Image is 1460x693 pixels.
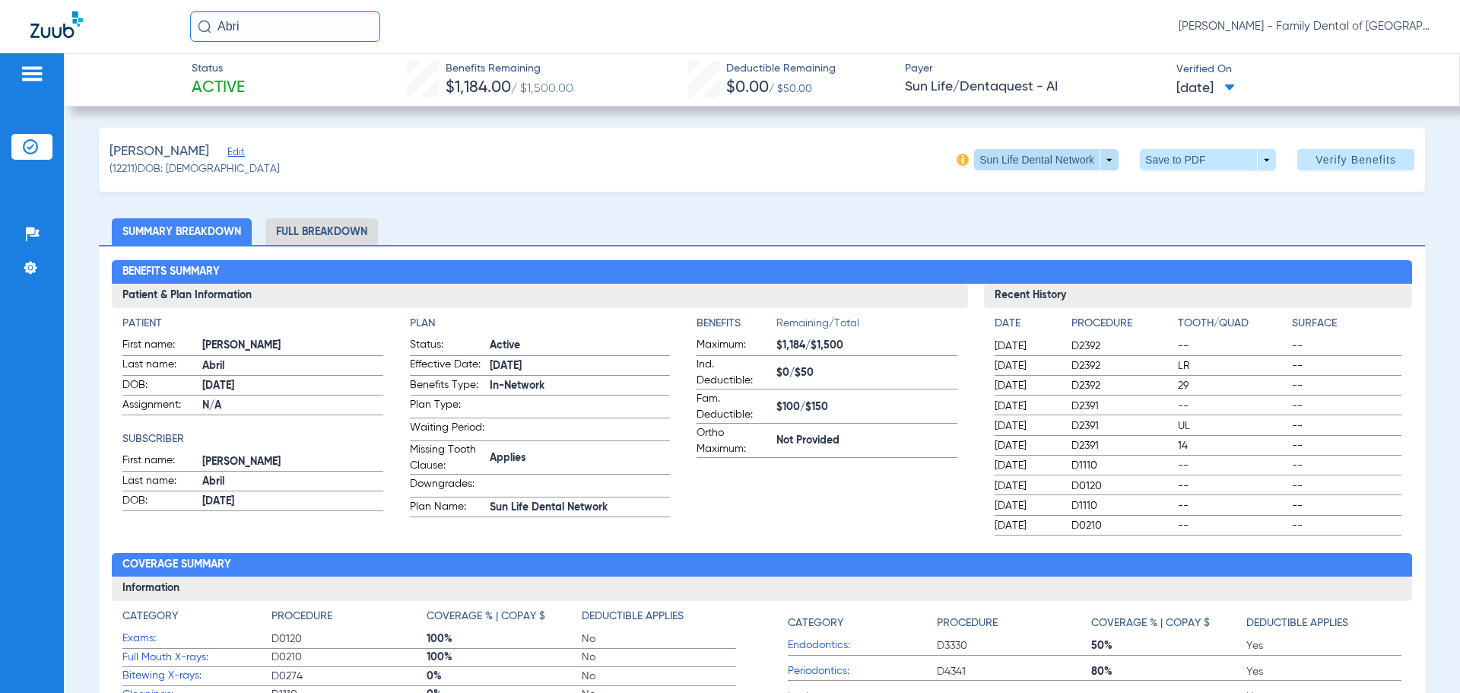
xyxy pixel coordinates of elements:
[788,609,937,637] app-breakdown-title: Category
[974,149,1119,170] button: Sun Life Dental Network
[122,609,271,630] app-breakdown-title: Category
[995,316,1058,337] app-breakdown-title: Date
[446,80,511,96] span: $1,184.00
[937,664,1092,679] span: D4341
[122,631,271,647] span: Exams:
[271,609,332,625] h4: Procedure
[122,377,197,396] span: DOB:
[1091,615,1210,631] h4: Coverage % | Copay $
[1246,615,1348,631] h4: Deductible Applies
[490,378,670,394] span: In-Network
[202,358,382,374] span: Abril
[410,316,670,332] h4: Plan
[1178,316,1287,332] h4: Tooth/Quad
[112,284,967,308] h3: Patient & Plan Information
[1246,638,1401,653] span: Yes
[1091,609,1246,637] app-breakdown-title: Coverage % | Copay $
[1178,378,1287,393] span: 29
[995,418,1058,434] span: [DATE]
[490,358,670,374] span: [DATE]
[1071,378,1173,393] span: D2392
[1071,418,1173,434] span: D2391
[490,500,670,516] span: Sun Life Dental Network
[1140,149,1276,170] button: Save to PDF
[427,609,582,630] app-breakdown-title: Coverage % | Copay $
[776,338,957,354] span: $1,184/$1,500
[1292,418,1401,434] span: --
[1071,399,1173,414] span: D2391
[995,358,1058,374] span: [DATE]
[937,638,1092,653] span: D3330
[1292,438,1401,453] span: --
[1091,664,1246,679] span: 80%
[202,454,382,470] span: [PERSON_NAME]
[410,397,484,418] span: Plan Type:
[109,142,209,161] span: [PERSON_NAME]
[202,378,382,394] span: [DATE]
[410,337,484,355] span: Status:
[410,377,484,396] span: Benefits Type:
[1071,498,1173,513] span: D1110
[1292,478,1401,494] span: --
[1292,316,1401,337] app-breakdown-title: Surface
[490,450,670,466] span: Applies
[1292,498,1401,513] span: --
[697,425,771,457] span: Ortho Maximum:
[582,631,737,647] span: No
[1178,438,1287,453] span: 14
[446,61,573,77] span: Benefits Remaining
[1176,79,1235,98] span: [DATE]
[905,78,1163,97] span: Sun Life/Dentaquest - AI
[198,20,211,33] img: Search Icon
[697,316,776,332] h4: Benefits
[271,669,427,684] span: D0274
[1292,458,1401,473] span: --
[1071,478,1173,494] span: D0120
[697,316,776,337] app-breakdown-title: Benefits
[427,609,545,625] h4: Coverage % | Copay $
[1292,358,1401,374] span: --
[1292,316,1401,332] h4: Surface
[122,431,382,447] h4: Subscriber
[995,316,1058,332] h4: Date
[995,498,1058,513] span: [DATE]
[1071,458,1173,473] span: D1110
[776,433,957,449] span: Not Provided
[1246,664,1401,679] span: Yes
[192,61,245,77] span: Status
[122,668,271,684] span: Bitewing X-rays:
[697,391,771,423] span: Fam. Deductible:
[202,398,382,414] span: N/A
[1178,478,1287,494] span: --
[427,631,582,647] span: 100%
[1316,154,1396,166] span: Verify Benefits
[1176,62,1435,78] span: Verified On
[1071,518,1173,533] span: D0210
[410,420,484,440] span: Waiting Period:
[1178,358,1287,374] span: LR
[776,399,957,415] span: $100/$150
[995,518,1058,533] span: [DATE]
[995,478,1058,494] span: [DATE]
[1178,498,1287,513] span: --
[1178,399,1287,414] span: --
[192,78,245,99] span: Active
[427,650,582,665] span: 100%
[30,11,83,38] img: Zuub Logo
[1091,638,1246,653] span: 50%
[1071,358,1173,374] span: D2392
[788,615,843,631] h4: Category
[20,65,44,83] img: hamburger-icon
[1071,316,1173,332] h4: Procedure
[769,84,812,94] span: / $50.00
[410,499,484,517] span: Plan Name:
[1071,438,1173,453] span: D2391
[1178,418,1287,434] span: UL
[726,80,769,96] span: $0.00
[788,663,937,679] span: Periodontics:
[937,615,998,631] h4: Procedure
[995,399,1058,414] span: [DATE]
[109,161,280,177] span: (12211) DOB: [DEMOGRAPHIC_DATA]
[202,338,382,354] span: [PERSON_NAME]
